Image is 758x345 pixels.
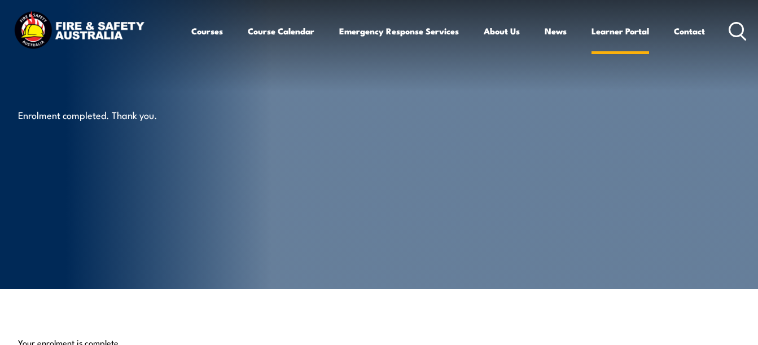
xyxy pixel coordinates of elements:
a: About Us [484,17,520,45]
a: Courses [191,17,223,45]
a: Contact [674,17,705,45]
a: Learner Portal [591,17,649,45]
a: News [545,17,567,45]
a: Emergency Response Services [339,17,459,45]
p: Enrolment completed. Thank you. [18,108,224,121]
a: Course Calendar [248,17,314,45]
